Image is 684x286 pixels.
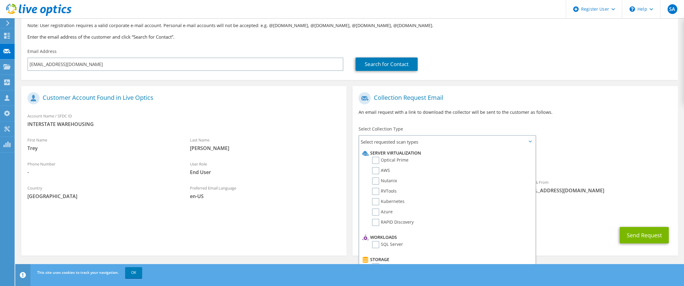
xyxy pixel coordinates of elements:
[353,150,678,173] div: Requested Collections
[184,182,346,203] div: Preferred Email Language
[361,149,532,157] li: Server Virtualization
[184,134,346,155] div: Last Name
[372,157,409,164] label: Optical Prime
[125,267,142,278] a: OK
[21,134,184,155] div: First Name
[372,167,390,174] label: AWS
[372,188,397,195] label: RVTools
[37,270,119,275] span: This site uses cookies to track your navigation.
[359,126,403,132] label: Select Collection Type
[353,200,678,221] div: CC & Reply To
[359,136,535,148] span: Select requested scan types
[359,109,672,116] p: An email request with a link to download the collector will be sent to the customer as follows.
[356,58,418,71] a: Search for Contact
[27,48,57,54] label: Email Address
[521,187,672,194] span: [EMAIL_ADDRESS][DOMAIN_NAME]
[668,4,677,14] span: SA
[361,234,532,241] li: Workloads
[361,256,532,263] li: Storage
[27,92,337,104] h1: Customer Account Found in Live Optics
[372,177,397,185] label: Nutanix
[620,227,669,243] button: Send Request
[27,121,340,127] span: INTERSTATE WAREHOUSING
[190,169,340,176] span: End User
[372,198,405,205] label: Kubernetes
[21,158,184,179] div: Phone Number
[372,241,403,248] label: SQL Server
[630,6,635,12] svg: \n
[27,22,672,29] p: Note: User registration requires a valid corporate e-mail account. Personal e-mail accounts will ...
[372,263,410,270] label: CLARiiON/VNX
[27,145,178,152] span: Trey
[190,193,340,200] span: en-US
[184,158,346,179] div: User Role
[353,176,515,197] div: To
[27,193,178,200] span: [GEOGRAPHIC_DATA]
[372,208,393,216] label: Azure
[359,92,668,104] h1: Collection Request Email
[27,33,672,40] h3: Enter the email address of the customer and click “Search for Contact”.
[372,219,414,226] label: RAPID Discovery
[21,110,346,131] div: Account Name / SFDC ID
[515,176,678,197] div: Sender & From
[21,182,184,203] div: Country
[190,145,340,152] span: [PERSON_NAME]
[27,169,178,176] span: -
